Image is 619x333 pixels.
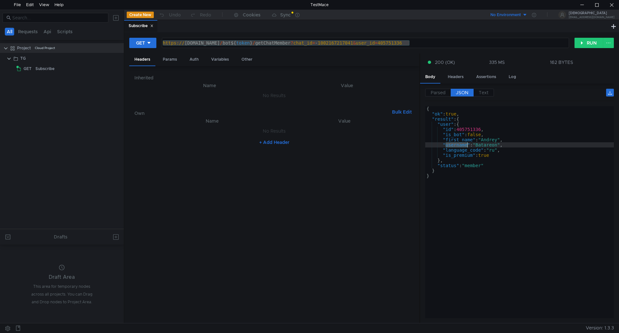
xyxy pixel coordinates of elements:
div: 162 BYTES [550,59,573,65]
div: [EMAIL_ADDRESS][DOMAIN_NAME] [569,16,614,18]
nz-embed-empty: No Results [263,128,286,134]
div: Headers [129,54,155,66]
div: Drafts [54,233,67,241]
button: RUN [575,38,603,48]
div: Cloud Project [35,43,55,53]
button: Create New [127,12,154,18]
span: Text [479,90,488,96]
div: GET [136,39,145,46]
div: Cookies [243,11,260,19]
button: Api [42,28,53,35]
div: TG [20,54,26,63]
button: GET [129,38,156,48]
div: Auth [184,54,204,66]
th: Value [279,117,409,125]
div: Other [236,54,258,66]
button: All [5,28,14,35]
div: [DEMOGRAPHIC_DATA] [569,12,614,15]
div: Undo [169,11,181,19]
div: Subscribe [129,23,153,29]
th: Name [140,82,280,89]
div: Subscribe [35,64,54,74]
h6: Inherited [134,74,414,82]
input: Search... [12,14,104,21]
button: No Environment [483,10,527,20]
span: 200 (OK) [435,59,455,66]
div: 335 MS [489,59,505,65]
button: Bulk Edit [389,108,414,116]
span: Parsed [431,90,446,96]
div: Headers [443,71,469,83]
button: Scripts [55,28,74,35]
button: Redo [185,10,216,20]
div: Log [504,71,521,83]
button: Undo [154,10,185,20]
th: Value [280,82,414,89]
div: Redo [200,11,211,19]
nz-embed-empty: No Results [263,93,286,98]
h6: Own [134,109,389,117]
button: Requests [16,28,40,35]
div: Assertions [471,71,501,83]
div: Sync [280,13,291,17]
div: Body [420,71,440,84]
span: GET [24,64,32,74]
button: + Add Header [257,138,292,146]
div: Params [158,54,182,66]
div: No Environment [490,12,521,18]
div: Variables [206,54,234,66]
span: Version: 1.3.3 [586,323,614,333]
div: Project [17,43,31,53]
th: Name [145,117,279,125]
span: JSON [456,90,468,96]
